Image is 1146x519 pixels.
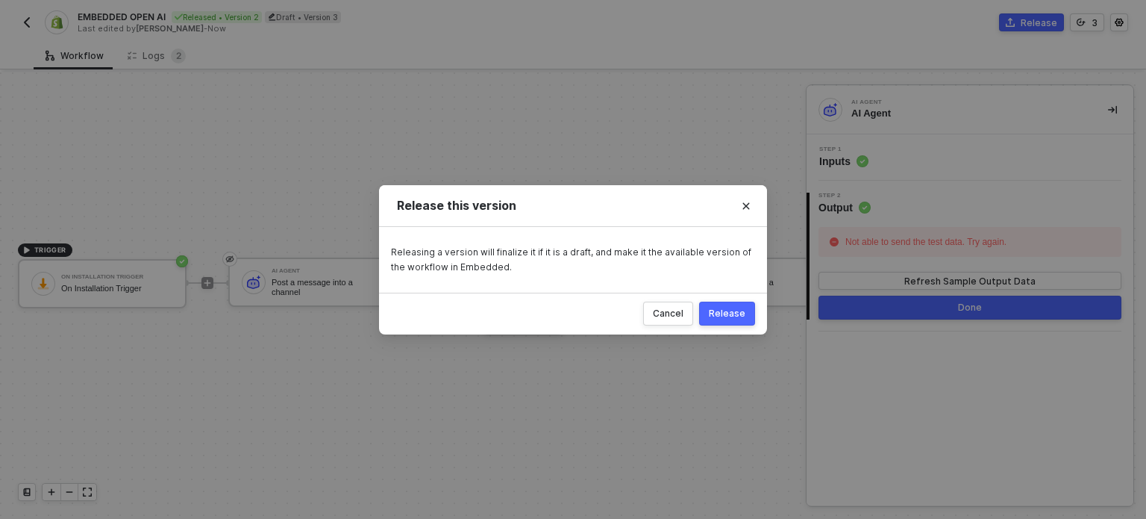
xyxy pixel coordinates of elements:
button: Cancel [643,302,693,326]
div: Release [709,308,745,320]
button: Release [699,302,755,326]
div: Cancel [653,308,683,320]
div: Releasing a version will finalize it if it is a draft, and make it the available version of the w... [391,245,755,275]
div: Release this version [397,198,749,214]
button: Close [725,185,767,227]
